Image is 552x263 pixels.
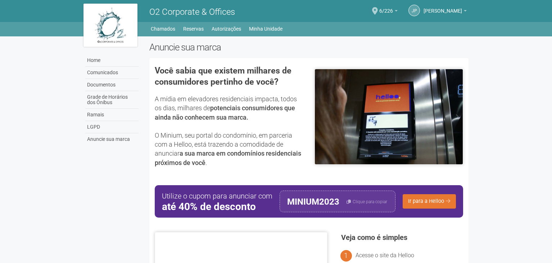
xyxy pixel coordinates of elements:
h3: Veja como é simples [341,234,463,241]
a: Home [85,54,139,67]
a: Ir para a Helloo [403,194,456,209]
div: MINIUM2023 [287,191,339,212]
a: Comunicados [85,67,139,79]
div: Utilize o cupom para anunciar com [162,191,272,212]
a: Ramais [85,109,139,121]
a: Minha Unidade [249,24,282,34]
img: helloo-1.jpeg [315,69,463,165]
a: Documentos [85,79,139,91]
span: O2 Corporate & Offices [149,7,235,17]
span: 6/226 [379,1,393,14]
strong: até 40% de desconto [162,201,272,212]
img: logo.jpg [83,4,137,47]
strong: potenciais consumidores que ainda não conhecem sua marca. [155,104,295,121]
a: Grade de Horários dos Ônibus [85,91,139,109]
li: Acesse o site da Helloo [356,252,463,259]
a: Autorizações [212,24,241,34]
a: JP [408,5,420,16]
h3: Você sabia que existem milhares de consumidores pertinho de você? [155,65,303,87]
strong: a sua marca em condomínios residenciais próximos de você [155,150,301,166]
a: [PERSON_NAME] [424,9,467,15]
p: A mídia em elevadores residenciais impacta, todos os dias, milhares de O Minium, seu portal do co... [155,94,303,167]
h2: Anuncie sua marca [149,42,469,53]
a: LGPD [85,121,139,133]
button: Clique para copiar [347,191,387,212]
a: 6/226 [379,9,398,15]
a: Chamados [151,24,175,34]
a: Anuncie sua marca [85,133,139,145]
a: Reservas [183,24,204,34]
span: JOÃO PAULO MONTEIRO BARCELOS [424,1,462,14]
